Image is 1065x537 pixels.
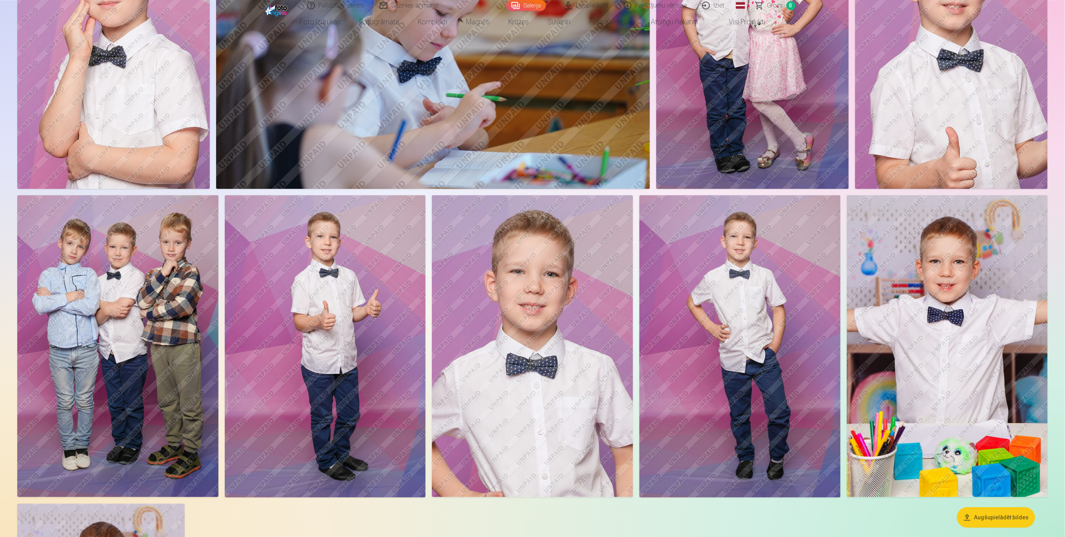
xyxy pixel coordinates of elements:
a: Suvenīri [538,11,580,33]
a: Foto kalendāri [580,11,641,33]
span: 8 [786,1,796,10]
a: Fotogrāmata [350,11,408,33]
button: Augšupielādēt bildes [957,507,1035,528]
a: Krūzes [499,11,538,33]
a: Foto izdrukas [290,11,350,33]
a: Komplekti [408,11,457,33]
a: Atslēgu piekariņi [641,11,707,33]
span: Grozs [767,1,783,10]
a: Magnēti [457,11,499,33]
a: Visi produkti [707,11,775,33]
img: /fa1 [265,3,289,16]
